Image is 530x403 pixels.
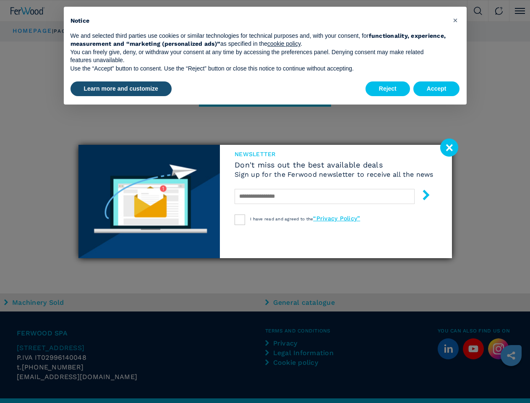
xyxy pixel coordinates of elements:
[250,217,360,221] span: I have read and agreed to the
[70,17,446,25] h2: Notice
[235,151,433,157] span: newsletter
[413,81,460,97] button: Accept
[70,48,446,65] p: You can freely give, deny, or withdraw your consent at any time by accessing the preferences pane...
[453,15,458,25] span: ×
[235,171,433,178] h6: Sign up for the Ferwood newsletter to receive all the news
[78,145,220,258] img: Newsletter image
[267,40,300,47] a: cookie policy
[70,65,446,73] p: Use the “Accept” button to consent. Use the “Reject” button or close this notice to continue with...
[235,161,433,169] span: Don't miss out the best available deals
[70,32,446,48] p: We and selected third parties use cookies or similar technologies for technical purposes and, wit...
[70,32,446,47] strong: functionality, experience, measurement and “marketing (personalized ads)”
[366,81,410,97] button: Reject
[313,215,360,222] a: “Privacy Policy”
[70,81,172,97] button: Learn more and customize
[413,186,431,206] button: submit-button
[449,13,462,27] button: Close this notice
